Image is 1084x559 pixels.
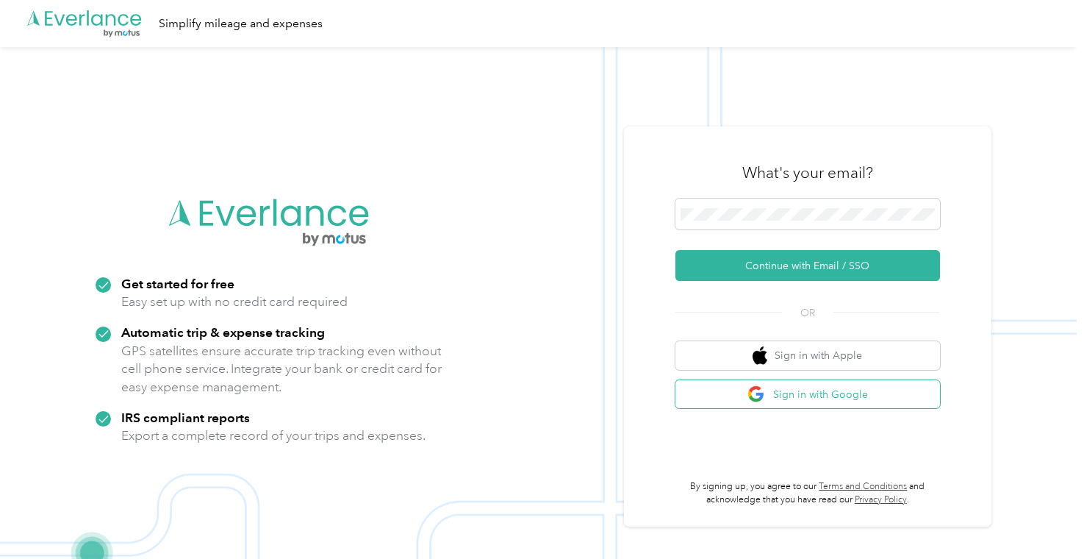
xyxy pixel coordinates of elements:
p: Easy set up with no credit card required [121,293,348,311]
strong: IRS compliant reports [121,410,250,425]
h3: What's your email? [742,163,873,183]
a: Terms and Conditions [819,481,907,492]
div: Simplify mileage and expenses [159,15,323,33]
strong: Get started for free [121,276,234,291]
img: google logo [747,385,766,404]
strong: Automatic trip & expense tracking [121,324,325,340]
p: GPS satellites ensure accurate trip tracking even without cell phone service. Integrate your bank... [121,342,442,396]
button: google logoSign in with Google [675,380,940,409]
p: Export a complete record of your trips and expenses. [121,427,426,445]
img: apple logo [753,346,767,365]
button: apple logoSign in with Apple [675,341,940,370]
p: By signing up, you agree to our and acknowledge that you have read our . [675,480,940,506]
button: Continue with Email / SSO [675,250,940,281]
span: OR [782,305,833,321]
a: Privacy Policy [855,494,907,505]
